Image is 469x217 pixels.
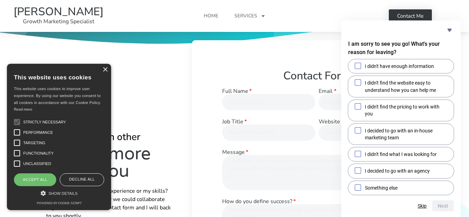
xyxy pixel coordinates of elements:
[222,199,296,204] label: How do you define success?
[222,94,316,110] input: Ruben Lozano
[365,151,437,158] span: I didn't find what I was looking for
[397,14,424,19] span: Contact Me
[222,88,252,94] label: Full Name
[365,184,397,191] span: Something else
[14,87,101,105] span: This website uses cookies to improve user experience. By using our website you consent to all coo...
[389,9,432,23] a: Contact Me
[418,203,427,209] button: Skip
[60,173,104,186] div: Decline all
[222,119,247,124] label: Job Title
[365,63,434,70] span: I didn't have enough information
[348,26,454,211] div: I am sorry to see you go! What's your reason for leaving?
[319,124,412,141] input: rubenlozano.me
[348,40,454,57] h2: I am sorry to see you go! What's your reason for leaving?
[14,107,32,112] a: Read more
[14,69,104,86] div: This website uses cookies
[222,124,316,141] input: Head of Marketing
[23,161,51,167] span: Unclassified
[49,191,78,196] span: Show details
[348,59,454,195] div: I am sorry to see you go! What's your reason for leaving?
[14,4,103,19] a: [PERSON_NAME]
[23,140,45,146] span: Targeting
[365,103,448,118] span: I didn't find the pricing to work with you
[222,149,248,155] label: Message
[365,79,448,94] span: I didn't find the website easy to understand how you can help me
[445,26,454,34] button: Hide survey
[14,173,56,186] div: Accept all
[319,119,344,124] label: Website
[14,190,104,197] div: Show details
[319,88,336,94] label: Email
[365,167,430,174] span: I decided to go with an agency
[222,70,412,81] h2: Contact Form
[37,201,82,205] a: Powered by cookie-script
[23,150,53,156] span: Functionality
[23,130,53,136] span: Performance
[102,67,108,72] div: Close
[432,200,454,211] button: Next question
[365,127,448,141] span: I decided to go with an in-house marketing team
[319,94,412,110] input: hello@rubenlozano.me
[23,119,66,125] span: Strictly necessary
